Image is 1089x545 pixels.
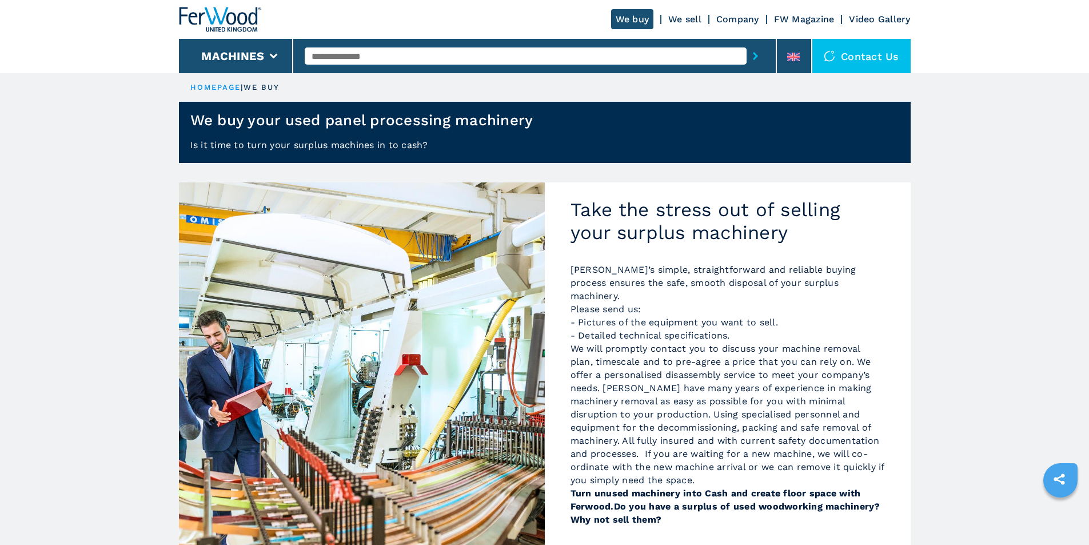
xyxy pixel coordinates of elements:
[1045,465,1074,494] a: sharethis
[571,263,885,526] p: [PERSON_NAME]’s simple, straightforward and reliable buying process ensures the safe, smooth disp...
[571,198,885,244] h2: Take the stress out of selling your surplus machinery
[1040,494,1080,536] iframe: Chat
[812,39,911,73] div: Contact us
[201,49,264,63] button: Machines
[179,7,261,32] img: Ferwood
[611,9,654,29] a: We buy
[244,82,280,93] p: we buy
[571,488,861,512] strong: Turn unused machinery into Cash and create floor space with Ferwood.
[179,138,911,163] p: Is it time to turn your surplus machines in to cash?
[849,14,910,25] a: Video Gallery
[716,14,759,25] a: Company
[190,83,241,92] a: HOMEPAGE
[824,50,835,62] img: Contact us
[241,83,243,92] span: |
[774,14,835,25] a: FW Magazine
[747,43,764,69] button: submit-button
[668,14,701,25] a: We sell
[190,111,533,129] h1: We buy your used panel processing machinery
[571,501,880,525] strong: Do you have a surplus of used woodworking machinery? Why not sell them?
